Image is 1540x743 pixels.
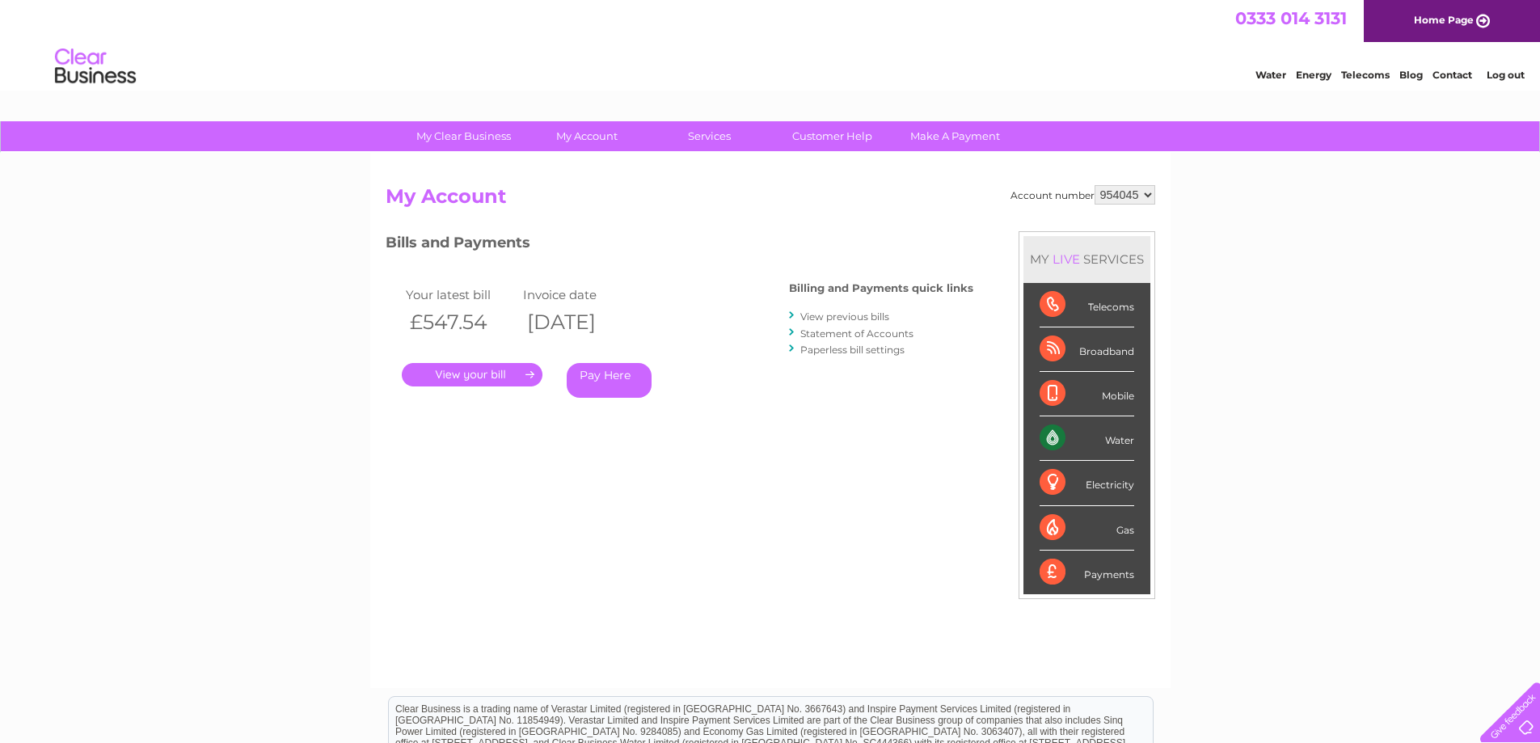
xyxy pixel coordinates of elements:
[1255,69,1286,81] a: Water
[402,306,519,339] th: £547.54
[800,344,905,356] a: Paperless bill settings
[1235,8,1347,28] a: 0333 014 3131
[1040,506,1134,551] div: Gas
[54,42,137,91] img: logo.png
[888,121,1022,151] a: Make A Payment
[397,121,530,151] a: My Clear Business
[789,282,973,294] h4: Billing and Payments quick links
[1341,69,1390,81] a: Telecoms
[519,284,636,306] td: Invoice date
[1049,251,1083,267] div: LIVE
[402,284,519,306] td: Your latest bill
[1296,69,1331,81] a: Energy
[1040,551,1134,594] div: Payments
[643,121,776,151] a: Services
[1023,236,1150,282] div: MY SERVICES
[1040,283,1134,327] div: Telecoms
[1040,372,1134,416] div: Mobile
[766,121,899,151] a: Customer Help
[1040,416,1134,461] div: Water
[386,185,1155,216] h2: My Account
[520,121,653,151] a: My Account
[567,363,652,398] a: Pay Here
[1040,327,1134,372] div: Broadband
[1040,461,1134,505] div: Electricity
[389,9,1153,78] div: Clear Business is a trading name of Verastar Limited (registered in [GEOGRAPHIC_DATA] No. 3667643...
[402,363,542,386] a: .
[1487,69,1525,81] a: Log out
[1010,185,1155,205] div: Account number
[800,310,889,323] a: View previous bills
[800,327,913,340] a: Statement of Accounts
[386,231,973,260] h3: Bills and Payments
[1432,69,1472,81] a: Contact
[519,306,636,339] th: [DATE]
[1399,69,1423,81] a: Blog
